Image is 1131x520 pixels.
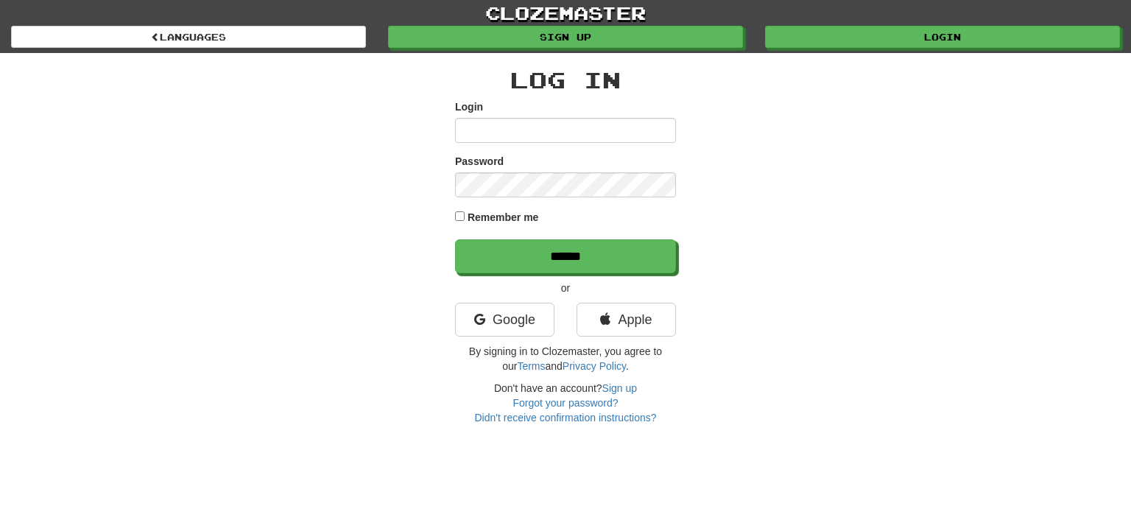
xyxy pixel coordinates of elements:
[468,210,539,225] label: Remember me
[602,382,637,394] a: Sign up
[577,303,676,337] a: Apple
[455,154,504,169] label: Password
[455,281,676,295] p: or
[388,26,743,48] a: Sign up
[765,26,1120,48] a: Login
[455,303,554,337] a: Google
[455,99,483,114] label: Login
[11,26,366,48] a: Languages
[474,412,656,424] a: Didn't receive confirmation instructions?
[512,397,618,409] a: Forgot your password?
[455,344,676,373] p: By signing in to Clozemaster, you agree to our and .
[563,360,626,372] a: Privacy Policy
[455,68,676,92] h2: Log In
[455,381,676,425] div: Don't have an account?
[517,360,545,372] a: Terms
